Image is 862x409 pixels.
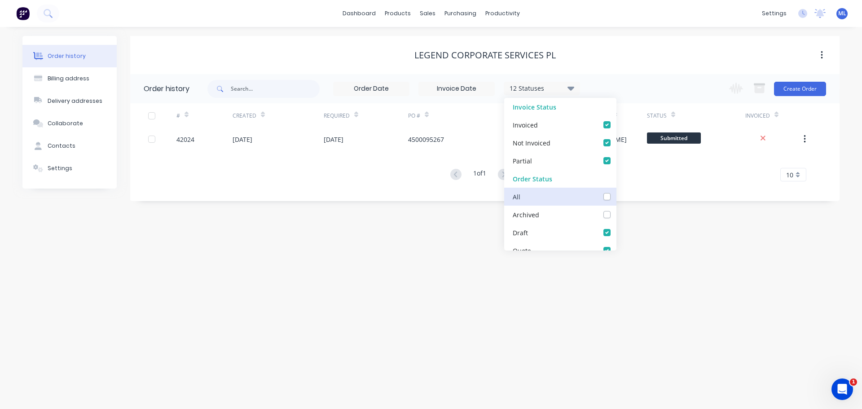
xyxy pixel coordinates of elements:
button: Collaborate [22,112,117,135]
div: Collaborate [48,119,83,128]
div: Required [324,103,408,128]
div: Status [647,103,745,128]
div: settings [757,7,791,20]
div: Billing address [48,75,89,83]
div: purchasing [440,7,481,20]
button: Create Order [774,82,826,96]
div: 1 of 1 [473,168,486,181]
div: All [513,192,520,201]
button: Delivery addresses [22,90,117,112]
button: Settings [22,157,117,180]
div: Invoiced [745,112,770,120]
div: Invoiced [513,120,538,129]
div: Status [647,112,667,120]
div: 4500095267 [408,135,444,144]
span: 1 [850,378,857,386]
input: Order Date [334,82,409,96]
span: Submitted [647,132,701,144]
img: Factory [16,7,30,20]
div: # [176,103,233,128]
div: sales [415,7,440,20]
div: Invoice Status [504,98,616,116]
a: dashboard [338,7,380,20]
div: productivity [481,7,524,20]
div: Delivery addresses [48,97,102,105]
div: [DATE] [324,135,343,144]
div: Required [324,112,350,120]
div: PO # [408,103,506,128]
div: Order history [144,84,189,94]
div: Invoiced [745,103,801,128]
div: Order Status [504,170,616,188]
div: Archived [513,210,539,219]
input: Invoice Date [419,82,494,96]
button: Billing address [22,67,117,90]
div: Settings [48,164,72,172]
div: Created [233,103,324,128]
div: Legend Corporate Services PL [414,50,556,61]
div: 12 Statuses [504,84,580,93]
div: Created [233,112,256,120]
div: Draft [513,228,528,237]
button: Contacts [22,135,117,157]
button: Order history [22,45,117,67]
div: Order history [48,52,86,60]
div: products [380,7,415,20]
span: ML [838,9,846,18]
div: [DATE] [233,135,252,144]
div: Not Invoiced [513,138,550,147]
div: PO # [408,112,420,120]
div: Contacts [48,142,75,150]
div: Quote [513,246,531,255]
iframe: Intercom live chat [831,378,853,400]
div: 42024 [176,135,194,144]
div: # [176,112,180,120]
input: Search... [231,80,320,98]
span: 10 [786,170,793,180]
div: Partial [513,156,532,165]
